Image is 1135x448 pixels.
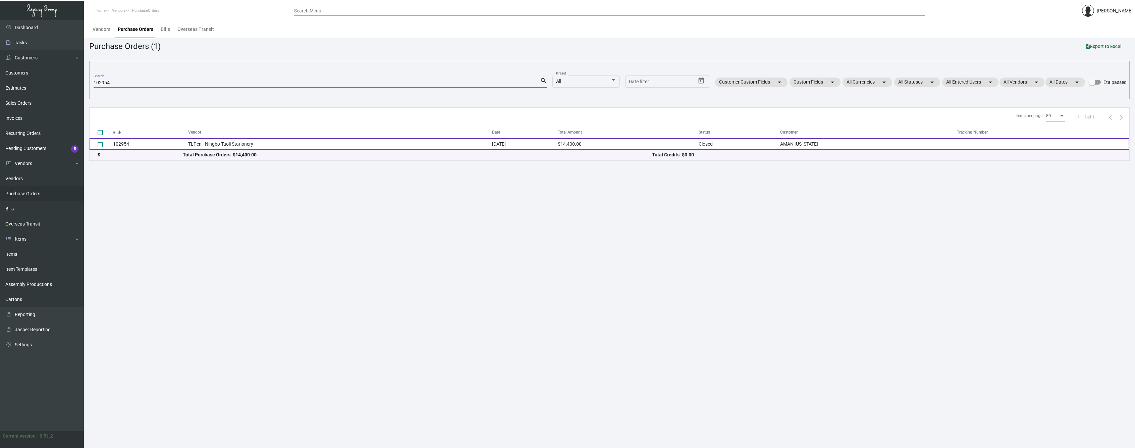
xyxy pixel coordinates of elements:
mat-chip: All Entered Users [942,78,998,87]
div: Date [492,129,500,135]
td: AMAN [US_STATE] [780,138,957,150]
div: Current version: [3,433,37,440]
mat-icon: arrow_drop_down [880,78,888,86]
button: Export to Excel [1081,40,1127,52]
div: Purchase Orders (1) [89,40,161,52]
div: Status [699,129,780,135]
mat-icon: arrow_drop_down [775,78,783,86]
td: TLPen - Ningbo Tuoli Stationery [188,138,492,150]
div: Overseas Transit [177,26,214,33]
mat-chip: Custom Fields [790,78,841,87]
button: Previous page [1105,112,1116,122]
div: Total Amount [558,129,582,135]
div: Vendors [93,26,110,33]
mat-icon: arrow_drop_down [928,78,936,86]
mat-chip: All Dates [1045,78,1085,87]
div: Items per page: [1016,113,1043,119]
div: Bills [161,26,170,33]
span: PurchaseOrders [132,8,159,13]
input: Start date [629,79,650,85]
mat-chip: All Currencies [843,78,892,87]
td: Closed [699,138,780,150]
button: Next page [1116,112,1127,122]
mat-icon: arrow_drop_down [828,78,836,86]
mat-icon: arrow_drop_down [986,78,994,86]
input: End date [655,79,688,85]
mat-chip: All Statuses [894,78,940,87]
div: Vendor [188,129,492,135]
div: Tracking Number [957,129,1129,135]
span: Home [96,8,106,13]
td: [DATE] [492,138,558,150]
span: 50 [1046,113,1051,118]
img: admin@bootstrapmaster.com [1082,5,1094,17]
div: Total Credits: $0.00 [652,151,1121,158]
div: $ [98,151,183,158]
div: Customer [780,129,957,135]
span: Eta passed [1103,78,1127,86]
td: 102954 [113,138,188,150]
div: # [113,129,115,135]
span: Vendors [112,8,126,13]
div: Date [492,129,558,135]
div: Customer [780,129,798,135]
div: # [113,129,188,135]
div: Total Amount [558,129,699,135]
span: All [556,79,561,84]
div: 0.51.2 [40,433,53,440]
mat-icon: arrow_drop_down [1073,78,1081,86]
div: 1 – 1 of 1 [1077,114,1094,120]
mat-select: Items per page: [1046,114,1065,118]
mat-chip: All Vendors [999,78,1044,87]
td: $14,400.00 [558,138,699,150]
div: Purchase Orders [118,26,153,33]
mat-icon: search [540,77,547,85]
div: [PERSON_NAME] [1097,7,1133,14]
div: Vendor [188,129,201,135]
div: Tracking Number [957,129,988,135]
mat-icon: arrow_drop_down [1032,78,1040,86]
button: Open calendar [696,76,707,86]
span: Export to Excel [1086,44,1122,49]
div: Status [699,129,710,135]
mat-chip: Customer Custom Fields [715,78,788,87]
div: Total Purchase Orders: $14,400.00 [183,151,652,158]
